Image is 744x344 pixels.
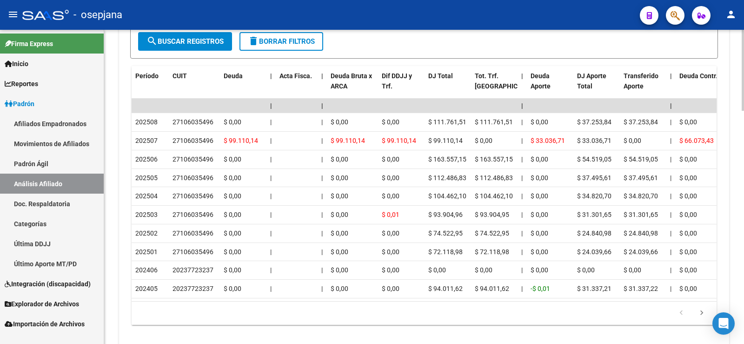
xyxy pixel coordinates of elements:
[382,248,399,256] span: $ 0,00
[624,211,658,218] span: $ 31.301,65
[276,66,318,107] datatable-header-cell: Acta Fisca.
[475,137,492,144] span: $ 0,00
[624,155,658,163] span: $ 54.519,05
[173,209,213,220] div: 27106035496
[670,248,671,256] span: |
[224,72,243,80] span: Deuda
[138,32,232,51] button: Buscar Registros
[521,285,523,292] span: |
[73,5,122,25] span: - osepjana
[270,248,272,256] span: |
[670,192,671,200] span: |
[321,174,323,182] span: |
[475,266,492,274] span: $ 0,00
[624,118,658,126] span: $ 37.253,84
[270,102,272,109] span: |
[531,155,548,163] span: $ 0,00
[475,211,509,218] span: $ 93.904,95
[382,285,399,292] span: $ 0,00
[321,102,323,109] span: |
[331,285,348,292] span: $ 0,00
[135,118,158,126] span: 202508
[382,118,399,126] span: $ 0,00
[428,155,466,163] span: $ 163.557,15
[331,137,365,144] span: $ 99.110,14
[5,299,79,309] span: Explorador de Archivos
[679,192,697,200] span: $ 0,00
[135,285,158,292] span: 202405
[670,102,672,109] span: |
[531,174,548,182] span: $ 0,00
[531,72,551,90] span: Deuda Aporte
[331,229,348,237] span: $ 0,00
[173,228,213,239] div: 27106035496
[521,102,523,109] span: |
[577,174,611,182] span: $ 37.495,61
[382,266,399,274] span: $ 0,00
[135,211,158,218] span: 202503
[382,211,399,218] span: $ 0,01
[224,137,258,144] span: $ 99.110,14
[270,285,272,292] span: |
[428,266,446,274] span: $ 0,00
[327,66,378,107] datatable-header-cell: Deuda Bruta x ARCA
[173,283,213,294] div: 20237723237
[670,211,671,218] span: |
[173,191,213,202] div: 27106035496
[577,266,595,274] span: $ 0,00
[521,137,523,144] span: |
[135,72,159,80] span: Período
[224,248,241,256] span: $ 0,00
[679,248,697,256] span: $ 0,00
[321,248,323,256] span: |
[5,319,85,329] span: Importación de Archivos
[670,229,671,237] span: |
[475,229,509,237] span: $ 74.522,95
[248,37,315,46] span: Borrar Filtros
[577,211,611,218] span: $ 31.301,65
[270,72,272,80] span: |
[321,285,323,292] span: |
[428,248,463,256] span: $ 72.118,98
[321,211,323,218] span: |
[577,285,611,292] span: $ 31.337,21
[521,72,523,80] span: |
[577,118,611,126] span: $ 37.253,84
[521,174,523,182] span: |
[428,229,463,237] span: $ 74.522,95
[624,229,658,237] span: $ 24.840,98
[531,285,550,292] span: -$ 0,01
[670,174,671,182] span: |
[321,137,323,144] span: |
[5,279,91,289] span: Integración (discapacidad)
[5,99,34,109] span: Padrón
[132,66,169,107] datatable-header-cell: Período
[521,192,523,200] span: |
[531,229,548,237] span: $ 0,00
[725,9,737,20] mat-icon: person
[279,72,312,80] span: Acta Fisca.
[475,118,513,126] span: $ 111.761,51
[270,211,272,218] span: |
[679,229,697,237] span: $ 0,00
[679,155,697,163] span: $ 0,00
[624,192,658,200] span: $ 34.820,70
[672,308,690,318] a: go to previous page
[331,72,372,90] span: Deuda Bruta x ARCA
[224,211,241,218] span: $ 0,00
[620,66,666,107] datatable-header-cell: Transferido Aporte
[173,117,213,128] div: 27106035496
[471,66,518,107] datatable-header-cell: Tot. Trf. Bruto
[5,79,38,89] span: Reportes
[173,265,213,276] div: 20237723237
[169,66,220,107] datatable-header-cell: CUIT
[331,211,348,218] span: $ 0,00
[518,66,527,107] datatable-header-cell: |
[378,66,425,107] datatable-header-cell: Dif DDJJ y Trf.
[428,174,466,182] span: $ 112.486,83
[577,155,611,163] span: $ 54.519,05
[531,266,548,274] span: $ 0,00
[527,66,573,107] datatable-header-cell: Deuda Aporte
[135,229,158,237] span: 202502
[382,137,416,144] span: $ 99.110,14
